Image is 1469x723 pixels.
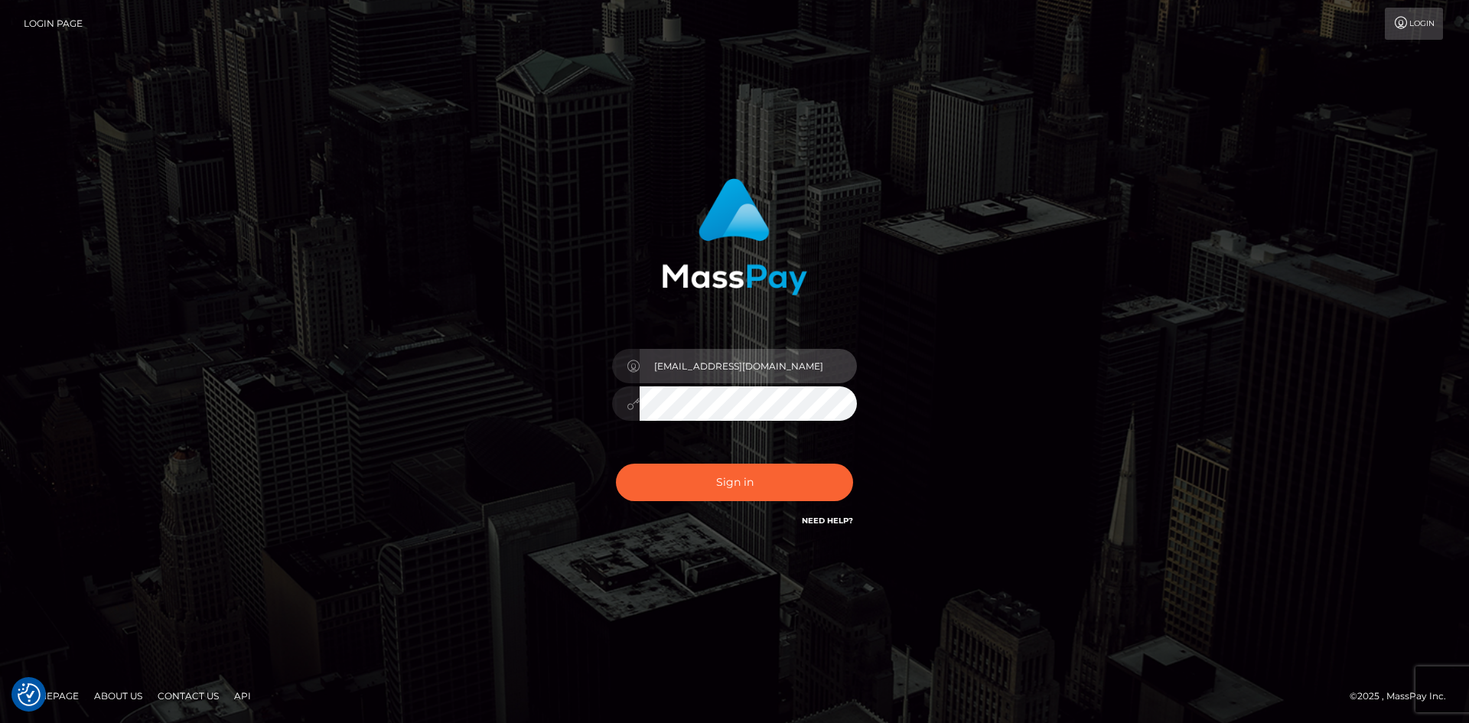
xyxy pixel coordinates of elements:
[18,683,41,706] button: Consent Preferences
[802,516,853,526] a: Need Help?
[662,178,807,295] img: MassPay Login
[151,684,225,708] a: Contact Us
[88,684,148,708] a: About Us
[640,349,857,383] input: Username...
[1350,688,1458,705] div: © 2025 , MassPay Inc.
[18,683,41,706] img: Revisit consent button
[24,8,83,40] a: Login Page
[616,464,853,501] button: Sign in
[17,684,85,708] a: Homepage
[1385,8,1443,40] a: Login
[228,684,257,708] a: API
